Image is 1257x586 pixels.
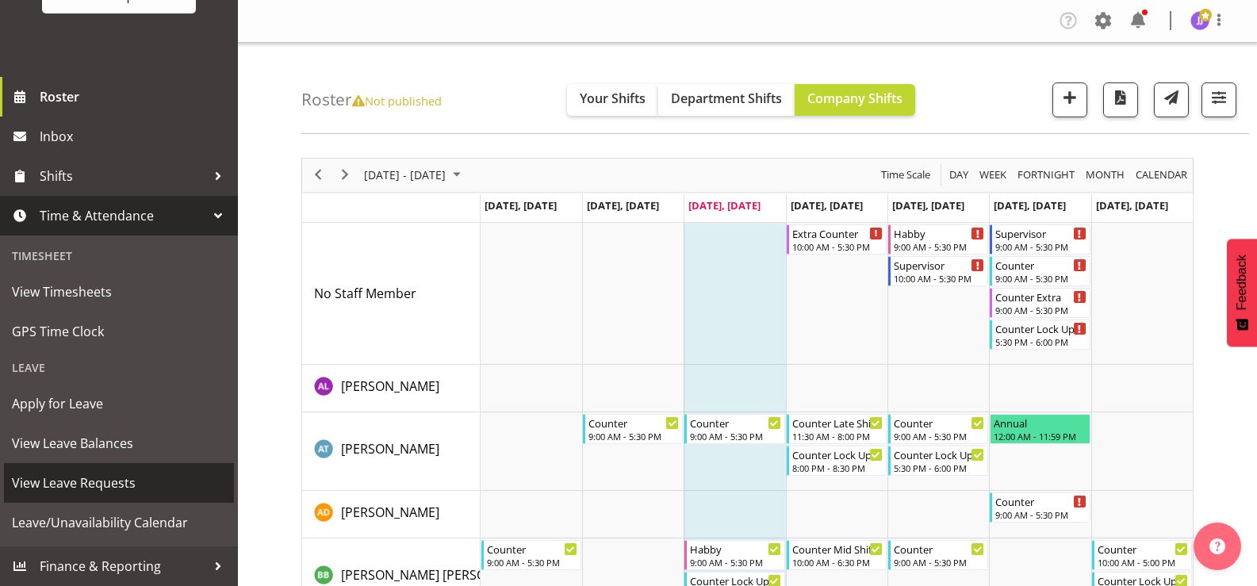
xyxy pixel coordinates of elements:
[1201,82,1236,117] button: Filter Shifts
[4,463,234,503] a: View Leave Requests
[4,239,234,272] div: Timesheet
[671,90,782,107] span: Department Shifts
[40,204,206,228] span: Time & Attendance
[567,84,658,116] button: Your Shifts
[12,392,226,416] span: Apply for Leave
[40,85,230,109] span: Roster
[4,272,234,312] a: View Timesheets
[12,431,226,455] span: View Leave Balances
[580,90,646,107] span: Your Shifts
[1209,538,1225,554] img: help-xxl-2.png
[352,93,442,109] span: Not published
[1052,82,1087,117] button: Add a new shift
[795,84,915,116] button: Company Shifts
[40,164,206,188] span: Shifts
[12,280,226,304] span: View Timesheets
[4,423,234,463] a: View Leave Balances
[40,124,230,148] span: Inbox
[4,351,234,384] div: Leave
[40,554,206,578] span: Finance & Reporting
[12,471,226,495] span: View Leave Requests
[4,384,234,423] a: Apply for Leave
[301,90,442,109] h4: Roster
[1103,82,1138,117] button: Download a PDF of the roster according to the set date range.
[1190,11,1209,30] img: janelle-jonkers702.jpg
[658,84,795,116] button: Department Shifts
[1227,239,1257,347] button: Feedback - Show survey
[12,511,226,534] span: Leave/Unavailability Calendar
[4,503,234,542] a: Leave/Unavailability Calendar
[1235,255,1249,310] span: Feedback
[12,320,226,343] span: GPS Time Clock
[1154,82,1189,117] button: Send a list of all shifts for the selected filtered period to all rostered employees.
[807,90,903,107] span: Company Shifts
[4,312,234,351] a: GPS Time Clock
